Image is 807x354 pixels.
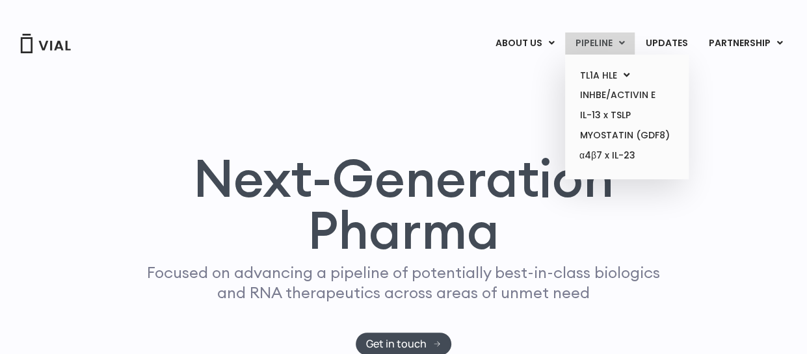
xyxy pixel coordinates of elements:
[570,125,683,145] a: MYOSTATIN (GDF8)
[698,32,793,55] a: PARTNERSHIPMenu Toggle
[20,34,72,53] img: Vial Logo
[570,145,683,166] a: α4β7 x IL-23
[635,32,698,55] a: UPDATES
[570,105,683,125] a: IL-13 x TSLP
[485,32,564,55] a: ABOUT USMenu Toggle
[570,85,683,105] a: INHBE/ACTIVIN E
[142,262,666,303] p: Focused on advancing a pipeline of potentially best-in-class biologics and RNA therapeutics acros...
[366,339,427,349] span: Get in touch
[565,32,635,55] a: PIPELINEMenu Toggle
[570,66,683,86] a: TL1A HLEMenu Toggle
[122,152,685,256] h1: Next-Generation Pharma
